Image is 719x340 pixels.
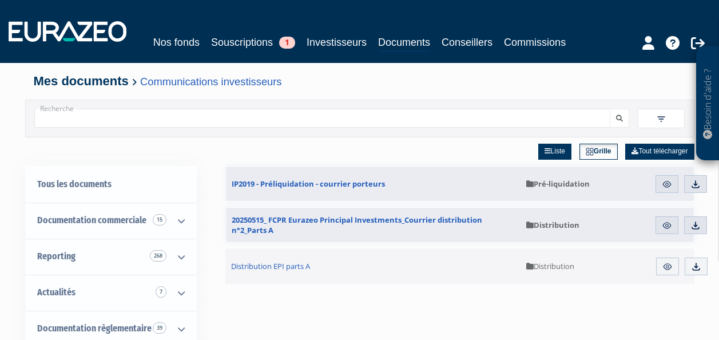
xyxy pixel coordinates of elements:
[232,179,385,189] span: IP2019 - Préliquidation - courrier porteurs
[307,34,367,50] a: Investisseurs
[9,21,126,42] img: 1732889491-logotype_eurazeo_blanc_rvb.png
[526,261,574,271] span: Distribution
[279,37,295,49] span: 1
[526,179,590,189] span: Pré-liquidation
[690,179,701,189] img: download.svg
[37,251,76,262] span: Reporting
[26,203,196,239] a: Documentation commerciale 15
[26,167,196,203] a: Tous les documents
[153,322,166,334] span: 39
[153,214,166,226] span: 15
[34,74,686,88] h4: Mes documents
[226,167,521,201] a: IP2019 - Préliquidation - courrier porteurs
[701,52,714,155] p: Besoin d'aide ?
[140,76,282,88] a: Communications investisseurs
[504,34,566,50] a: Commissions
[625,144,694,160] a: Tout télécharger
[691,262,701,272] img: download.svg
[225,248,521,284] a: Distribution EPI parts A
[150,250,166,262] span: 268
[232,215,515,235] span: 20250515_ FCPR Eurazeo Principal Investments_Courrier distribution n°2_Parts A
[156,286,166,298] span: 7
[690,220,701,231] img: download.svg
[442,34,492,50] a: Conseillers
[37,323,152,334] span: Documentation règlementaire
[153,34,200,50] a: Nos fonds
[231,261,310,271] span: Distribution EPI parts A
[538,144,571,160] a: Liste
[378,34,430,52] a: Documents
[37,215,146,226] span: Documentation commerciale
[226,208,521,242] a: 20250515_ FCPR Eurazeo Principal Investments_Courrier distribution n°2_Parts A
[662,262,673,272] img: eye.svg
[526,220,579,230] span: Distribution
[26,275,196,311] a: Actualités 7
[662,179,672,189] img: eye.svg
[37,287,76,298] span: Actualités
[211,34,295,50] a: Souscriptions1
[26,239,196,275] a: Reporting 268
[579,144,618,160] a: Grille
[662,220,672,231] img: eye.svg
[586,148,594,156] img: grid.svg
[656,114,666,124] img: filter.svg
[34,109,611,128] input: Recherche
